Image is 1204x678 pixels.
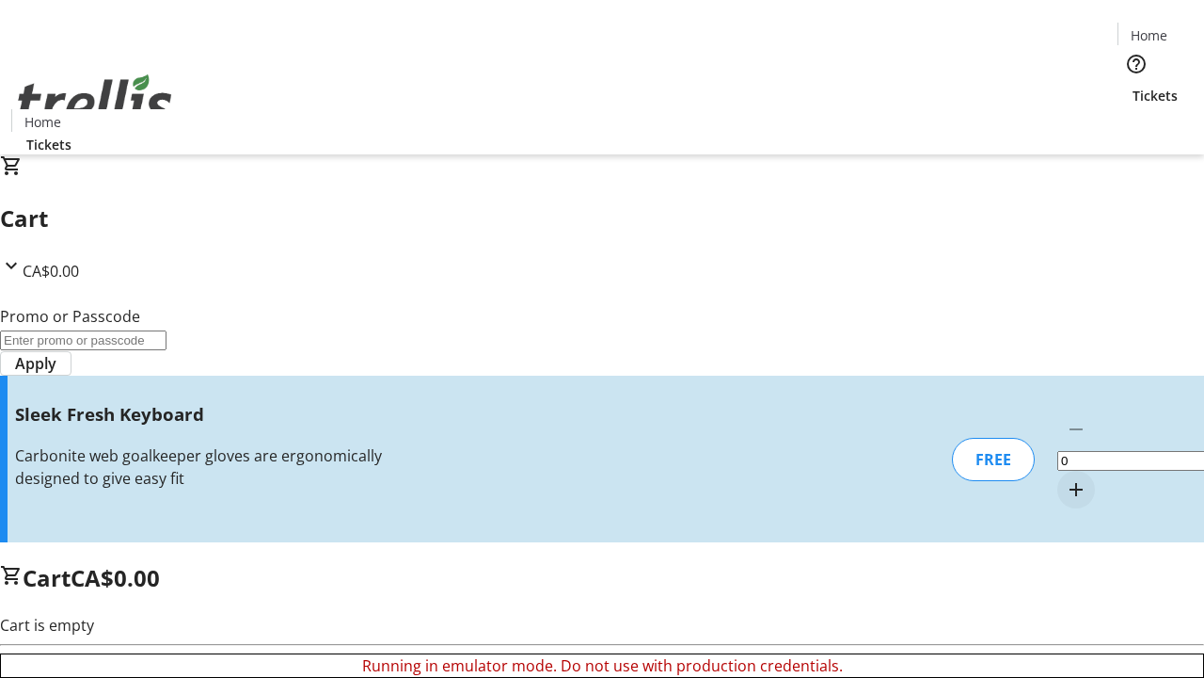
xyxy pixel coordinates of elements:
[1117,86,1193,105] a: Tickets
[1117,105,1155,143] button: Cart
[26,135,71,154] span: Tickets
[1133,86,1178,105] span: Tickets
[24,112,61,132] span: Home
[71,562,160,593] span: CA$0.00
[23,261,79,282] span: CA$0.00
[12,112,72,132] a: Home
[1117,45,1155,83] button: Help
[15,401,426,428] h3: Sleek Fresh Keyboard
[1118,25,1179,45] a: Home
[11,54,179,148] img: Orient E2E Organization 9pommipGZ3's Logo
[15,444,426,490] div: Carbonite web goalkeeper gloves are ergonomically designed to give easy fit
[15,352,56,375] span: Apply
[11,135,87,154] a: Tickets
[1057,471,1095,508] button: Increment by one
[952,438,1035,481] div: FREE
[1131,25,1167,45] span: Home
